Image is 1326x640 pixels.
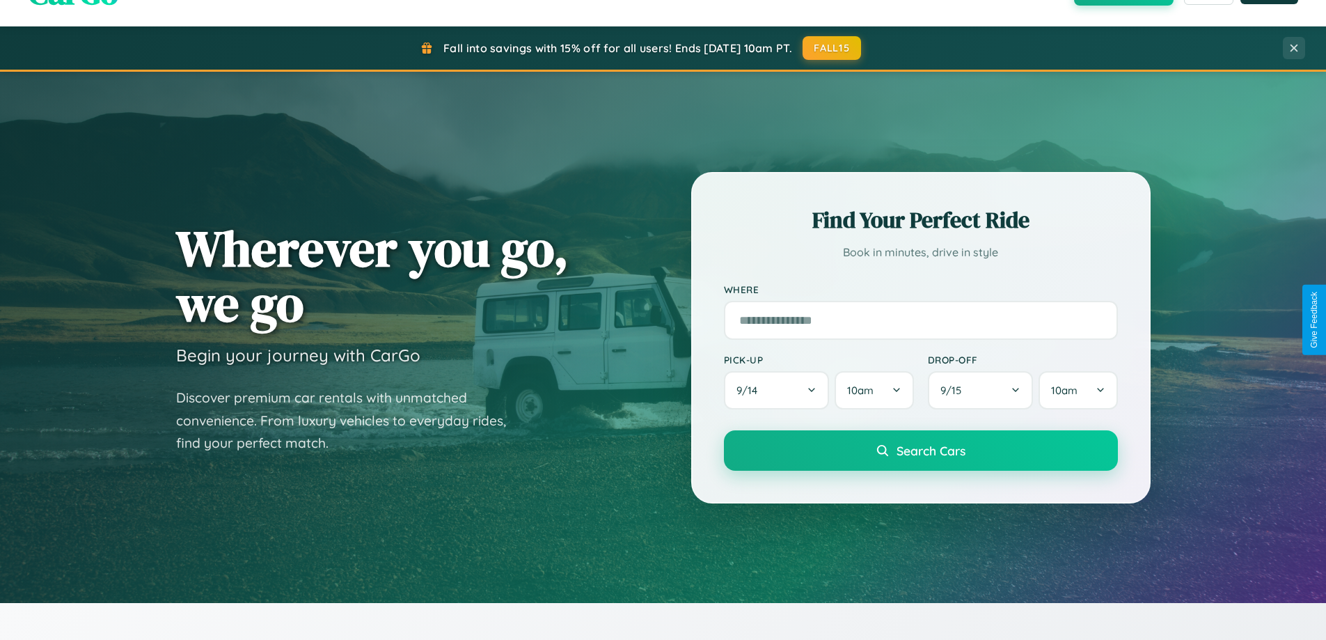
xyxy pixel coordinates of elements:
span: 10am [1051,384,1078,397]
button: 9/14 [724,371,830,409]
span: 10am [847,384,874,397]
span: 9 / 14 [736,384,764,397]
button: 10am [1039,371,1117,409]
h3: Begin your journey with CarGo [176,345,420,366]
span: 9 / 15 [940,384,968,397]
label: Where [724,283,1118,295]
h1: Wherever you go, we go [176,221,569,331]
span: Search Cars [897,443,965,458]
button: FALL15 [803,36,861,60]
div: Give Feedback [1309,292,1319,348]
button: Search Cars [724,430,1118,471]
span: Fall into savings with 15% off for all users! Ends [DATE] 10am PT. [443,41,792,55]
button: 10am [835,371,913,409]
p: Discover premium car rentals with unmatched convenience. From luxury vehicles to everyday rides, ... [176,387,524,455]
label: Pick-up [724,354,914,366]
h2: Find Your Perfect Ride [724,205,1118,235]
button: 9/15 [928,371,1034,409]
label: Drop-off [928,354,1118,366]
p: Book in minutes, drive in style [724,242,1118,263]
